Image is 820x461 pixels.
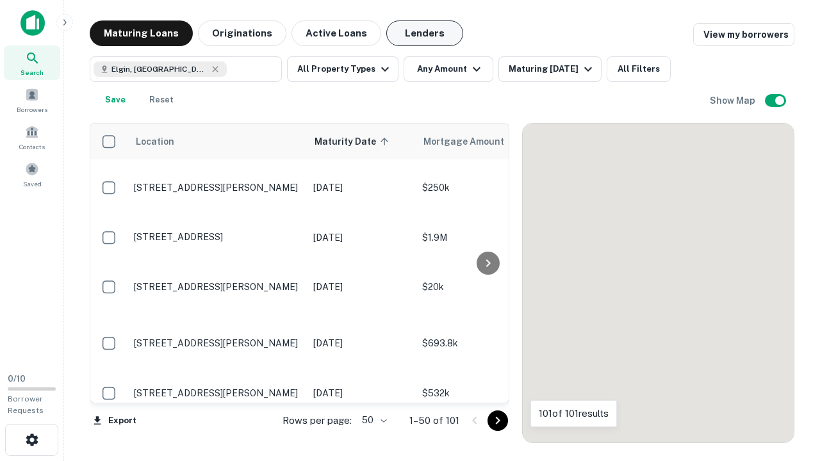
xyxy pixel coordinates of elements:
[488,410,508,431] button: Go to next page
[409,413,459,428] p: 1–50 of 101
[8,374,26,384] span: 0 / 10
[90,20,193,46] button: Maturing Loans
[19,142,45,152] span: Contacts
[134,182,300,193] p: [STREET_ADDRESS][PERSON_NAME]
[4,83,60,117] a: Borrowers
[287,56,398,82] button: All Property Types
[710,93,757,108] h6: Show Map
[23,179,42,189] span: Saved
[4,157,60,191] a: Saved
[313,280,409,294] p: [DATE]
[422,181,550,195] p: $250k
[416,124,557,159] th: Mortgage Amount
[283,413,352,428] p: Rows per page:
[422,230,550,245] p: $1.9M
[422,280,550,294] p: $20k
[386,20,463,46] button: Lenders
[509,61,596,77] div: Maturing [DATE]
[313,336,409,350] p: [DATE]
[8,394,44,415] span: Borrower Requests
[313,230,409,245] p: [DATE]
[90,411,140,430] button: Export
[134,337,300,349] p: [STREET_ADDRESS][PERSON_NAME]
[141,87,182,113] button: Reset
[20,10,45,36] img: capitalize-icon.png
[422,336,550,350] p: $693.8k
[313,181,409,195] p: [DATE]
[198,20,286,46] button: Originations
[17,104,47,115] span: Borrowers
[111,63,208,75] span: Elgin, [GEOGRAPHIC_DATA], [GEOGRAPHIC_DATA]
[307,124,416,159] th: Maturity Date
[4,45,60,80] a: Search
[539,406,609,421] p: 101 of 101 results
[693,23,794,46] a: View my borrowers
[134,281,300,293] p: [STREET_ADDRESS][PERSON_NAME]
[498,56,602,82] button: Maturing [DATE]
[291,20,381,46] button: Active Loans
[20,67,44,77] span: Search
[315,134,393,149] span: Maturity Date
[607,56,671,82] button: All Filters
[134,231,300,243] p: [STREET_ADDRESS]
[756,359,820,420] iframe: Chat Widget
[423,134,521,149] span: Mortgage Amount
[4,120,60,154] a: Contacts
[313,386,409,400] p: [DATE]
[135,134,174,149] span: Location
[357,411,389,430] div: 50
[95,87,136,113] button: Save your search to get updates of matches that match your search criteria.
[134,387,300,399] p: [STREET_ADDRESS][PERSON_NAME]
[523,124,794,442] div: 0 0
[404,56,493,82] button: Any Amount
[127,124,307,159] th: Location
[422,386,550,400] p: $532k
